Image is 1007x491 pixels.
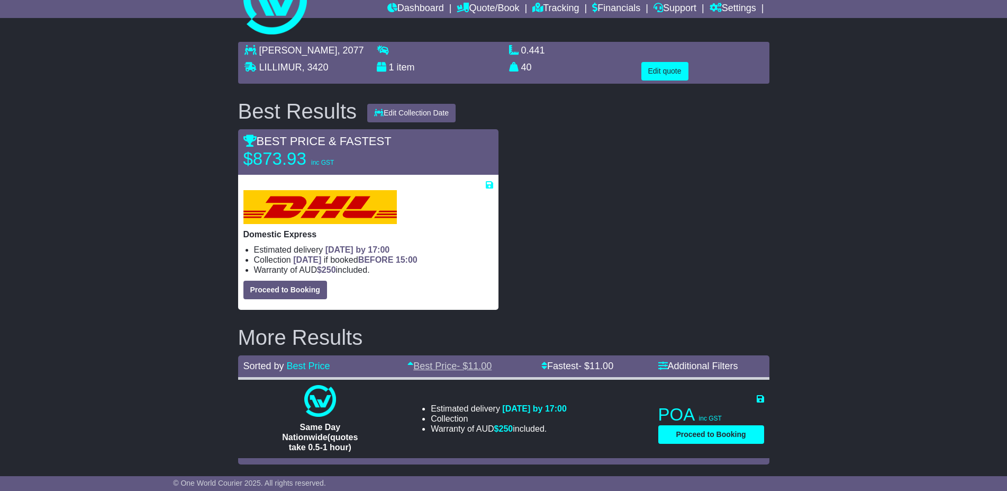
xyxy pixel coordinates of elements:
[541,361,613,371] a: Fastest- $11.00
[407,361,492,371] a: Best Price- $11.00
[259,45,338,56] span: [PERSON_NAME]
[325,245,390,254] span: [DATE] by 17:00
[254,255,493,265] li: Collection
[293,255,321,264] span: [DATE]
[243,361,284,371] span: Sorted by
[431,404,567,414] li: Estimated delivery
[243,281,327,299] button: Proceed to Booking
[457,361,492,371] span: - $
[238,326,769,349] h2: More Results
[658,425,764,444] button: Proceed to Booking
[578,361,613,371] span: - $
[304,385,336,417] img: One World Courier: Same Day Nationwide(quotes take 0.5-1 hour)
[589,361,613,371] span: 11.00
[389,62,394,73] span: 1
[658,361,738,371] a: Additional Filters
[521,62,532,73] span: 40
[641,62,688,81] button: Edit quote
[173,479,326,487] span: © One World Courier 2025. All rights reserved.
[431,414,567,424] li: Collection
[317,265,336,274] span: $
[233,100,362,123] div: Best Results
[243,190,397,224] img: DHL: Domestic Express
[521,45,545,56] span: 0.441
[293,255,417,264] span: if booked
[254,265,493,275] li: Warranty of AUD included.
[254,245,493,255] li: Estimated delivery
[259,62,302,73] span: LILLIMUR
[494,424,513,433] span: $
[322,265,336,274] span: 250
[699,415,722,422] span: inc GST
[311,159,334,166] span: inc GST
[282,423,358,452] span: Same Day Nationwide(quotes take 0.5-1 hour)
[431,424,567,434] li: Warranty of AUD included.
[243,229,493,239] p: Domestic Express
[287,361,330,371] a: Best Price
[338,45,364,56] span: , 2077
[397,62,415,73] span: item
[302,62,329,73] span: , 3420
[502,404,567,413] span: [DATE] by 17:00
[358,255,394,264] span: BEFORE
[367,104,456,122] button: Edit Collection Date
[499,424,513,433] span: 250
[396,255,418,264] span: 15:00
[243,135,392,148] span: BEST PRICE & FASTEST
[658,404,764,425] p: POA
[468,361,492,371] span: 11.00
[243,148,376,169] p: $873.93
